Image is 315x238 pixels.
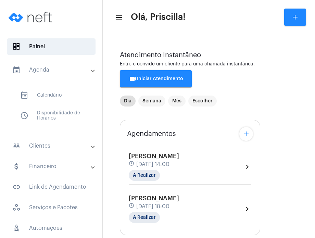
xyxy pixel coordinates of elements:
[129,170,160,181] mat-chip: A Realizar
[12,203,21,212] span: sidenav icon
[12,162,21,171] mat-icon: sidenav icon
[188,96,217,107] mat-chip: Escolher
[129,195,179,201] span: [PERSON_NAME]
[291,13,299,21] mat-icon: add
[115,13,122,22] mat-icon: sidenav icon
[131,12,186,23] span: Olá, Priscilla!
[129,203,135,210] mat-icon: schedule
[4,59,102,81] mat-expansion-panel-header: sidenav iconAgenda
[20,91,28,99] span: sidenav icon
[120,70,192,87] button: Iniciar Atendimento
[4,138,102,154] mat-expansion-panel-header: sidenav iconClientes
[120,96,136,107] mat-chip: Dia
[136,161,169,167] span: [DATE] 14:00
[12,224,21,232] span: sidenav icon
[15,108,87,124] span: Disponibilidade de Horários
[129,153,179,159] span: [PERSON_NAME]
[12,142,21,150] mat-icon: sidenav icon
[12,142,91,150] mat-panel-title: Clientes
[20,112,28,120] span: sidenav icon
[15,87,87,103] span: Calendário
[120,62,298,67] div: Entre e convide um cliente para uma chamada instantânea.
[12,183,21,191] mat-icon: sidenav icon
[5,3,57,31] img: logo-neft-novo-2.png
[7,199,96,216] span: Serviços e Pacotes
[127,130,176,138] span: Agendamentos
[120,51,298,59] div: Atendimento Instantâneo
[129,76,183,81] span: Iniciar Atendimento
[129,212,160,223] mat-chip: A Realizar
[4,158,102,175] mat-expansion-panel-header: sidenav iconFinanceiro
[243,163,251,171] mat-icon: chevron_right
[12,162,91,171] mat-panel-title: Financeiro
[243,205,251,213] mat-icon: chevron_right
[4,81,102,134] div: sidenav iconAgenda
[12,42,21,51] span: sidenav icon
[7,220,96,236] span: Automações
[7,179,96,195] span: Link de Agendamento
[12,66,21,74] mat-icon: sidenav icon
[129,75,137,83] mat-icon: videocam
[7,38,96,55] span: Painel
[12,66,91,74] mat-panel-title: Agenda
[136,203,169,210] span: [DATE] 18:00
[129,161,135,168] mat-icon: schedule
[138,96,165,107] mat-chip: Semana
[168,96,186,107] mat-chip: Mês
[242,130,250,138] mat-icon: add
